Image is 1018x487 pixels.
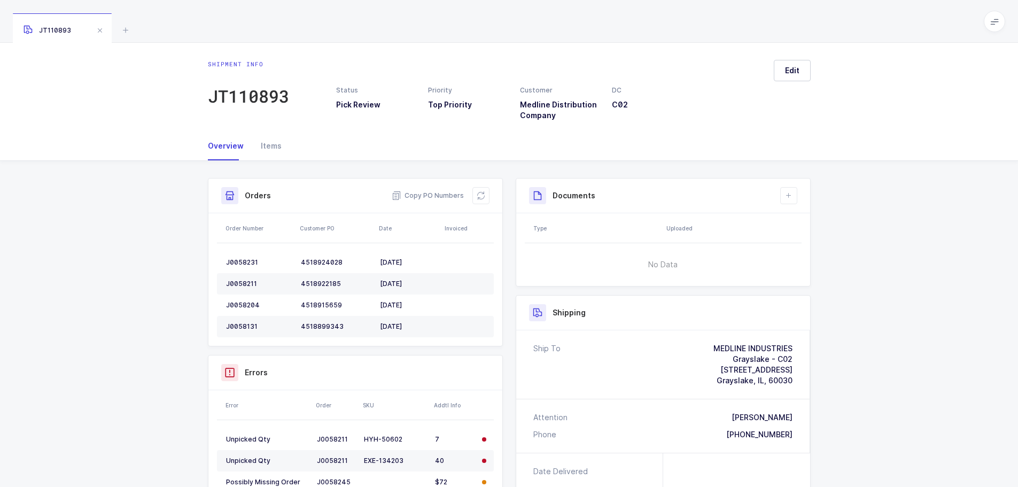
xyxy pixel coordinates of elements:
div: [DATE] [380,280,437,288]
div: J0058211 [317,435,355,444]
div: 4518922185 [301,280,371,288]
div: Error [226,401,309,409]
div: J0058204 [226,301,292,310]
h3: Pick Review [336,99,415,110]
div: 4518915659 [301,301,371,310]
div: Grayslake - C02 [713,354,792,365]
div: SKU [363,401,428,409]
div: Shipment info [208,60,289,68]
div: Customer [520,86,599,95]
div: Priority [428,86,507,95]
div: Addtl Info [434,401,475,409]
div: $72 [435,478,473,486]
div: J0058245 [317,478,355,486]
h3: Medline Distribution Company [520,99,599,121]
span: JT110893 [24,26,71,34]
h3: Top Priority [428,99,507,110]
div: [PHONE_NUMBER] [726,429,792,440]
div: 40 [435,457,473,465]
div: MEDLINE INDUSTRIES [713,343,792,354]
h3: Errors [245,367,268,378]
div: Date Delivered [533,466,592,477]
div: J0058131 [226,322,292,331]
h3: Documents [553,190,595,201]
div: J0058231 [226,258,292,267]
div: 4518924028 [301,258,371,267]
span: No Data [594,249,732,281]
button: Copy PO Numbers [392,190,464,201]
h3: Shipping [553,307,586,318]
div: EXE-134203 [364,457,426,465]
div: Overview [208,132,252,160]
div: Phone [533,429,556,440]
button: Edit [774,60,811,81]
div: Customer PO [300,224,372,233]
div: Type [533,224,660,233]
div: HYH-50602 [364,435,426,444]
div: Ship To [533,343,561,386]
div: 7 [435,435,473,444]
span: Grayslake, IL, 60030 [717,376,792,385]
div: Possibly Missing Order [226,478,308,486]
div: Status [336,86,415,95]
div: [DATE] [380,301,437,310]
h3: C02 [612,99,691,110]
div: [PERSON_NAME] [732,412,792,423]
div: DC [612,86,691,95]
span: Edit [785,65,799,76]
div: J0058211 [317,457,355,465]
div: [DATE] [380,258,437,267]
div: [STREET_ADDRESS] [713,365,792,375]
h3: Orders [245,190,271,201]
div: Order Number [226,224,293,233]
div: 4518899343 [301,322,371,331]
div: Date [379,224,438,233]
div: Unpicked Qty [226,435,308,444]
div: Unpicked Qty [226,457,308,465]
div: Items [252,132,282,160]
div: Attention [533,412,568,423]
div: Uploaded [666,224,798,233]
div: J0058211 [226,280,292,288]
div: Order [316,401,356,409]
div: Invoiced [445,224,491,233]
div: [DATE] [380,322,437,331]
